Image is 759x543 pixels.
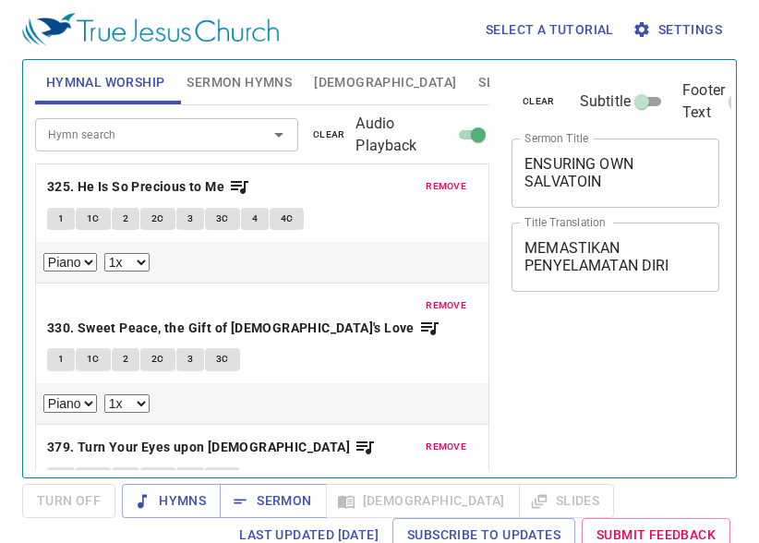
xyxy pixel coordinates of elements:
span: Subtitle [580,90,631,113]
img: True Jesus Church [22,13,279,46]
button: remove [415,436,477,458]
span: 3C [216,351,229,368]
span: 4 [252,211,258,227]
button: remove [415,295,477,317]
select: Select Track [43,253,97,271]
button: 3C [205,467,240,489]
button: 2 [112,467,139,489]
span: 3 [187,211,193,227]
span: clear [313,127,345,143]
textarea: ENSURING OWN SALVATOIN [524,155,706,190]
iframe: from-child [504,311,681,474]
span: Hymnal Worship [46,71,165,94]
button: 2 [112,348,139,370]
span: 3 [187,351,193,368]
button: 1C [76,348,111,370]
button: Hymns [122,484,221,518]
button: 1C [76,467,111,489]
button: 1C [76,208,111,230]
span: 1C [87,351,100,368]
select: Playback Rate [104,253,150,271]
span: remove [426,297,466,314]
button: Settings [629,13,729,47]
button: Sermon [220,484,326,518]
span: [DEMOGRAPHIC_DATA] [314,71,456,94]
button: 3 [176,208,204,230]
span: 1C [87,211,100,227]
span: 1 [58,351,64,368]
button: 2C [140,467,175,489]
button: 2C [140,348,175,370]
span: Audio Playback [355,113,452,157]
button: 3C [205,348,240,370]
button: 3 [176,467,204,489]
button: 325. He Is So Precious to Me [47,175,251,199]
button: 2 [112,208,139,230]
span: Sermon Hymns [187,71,292,94]
b: 379. Turn Your Eyes upon [DEMOGRAPHIC_DATA] [47,436,350,459]
span: remove [426,439,466,455]
span: 3C [216,211,229,227]
span: 2 [123,351,128,368]
select: Playback Rate [104,394,150,413]
b: 330. Sweet Peace, the Gift of [DEMOGRAPHIC_DATA]'s Love [47,317,415,340]
span: 2 [123,211,128,227]
select: Select Track [43,394,97,413]
button: Open [266,122,292,148]
button: 3C [205,208,240,230]
button: remove [415,175,477,198]
button: 379. Turn Your Eyes upon [DEMOGRAPHIC_DATA] [47,436,377,459]
span: Select a tutorial [486,18,614,42]
button: 4 [241,208,269,230]
button: Select a tutorial [478,13,621,47]
textarea: MEMASTIKAN PENYELAMATAN DIRI [524,239,706,274]
b: 325. He Is So Precious to Me [47,175,224,199]
span: clear [523,93,555,110]
button: clear [302,124,356,146]
span: 2C [151,211,164,227]
span: Hymns [137,489,206,513]
span: 1 [58,211,64,227]
button: 3 [176,348,204,370]
span: Sermon [235,489,311,513]
span: Slides [478,71,522,94]
button: 1 [47,348,75,370]
button: 1 [47,208,75,230]
span: Settings [636,18,722,42]
span: 2C [151,351,164,368]
button: 1 [47,467,75,489]
span: 4C [281,211,294,227]
span: remove [426,178,466,195]
button: 330. Sweet Peace, the Gift of [DEMOGRAPHIC_DATA]'s Love [47,317,440,340]
span: Footer Text [682,79,725,124]
button: 4C [270,208,305,230]
button: clear [512,90,566,113]
button: 2C [140,208,175,230]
